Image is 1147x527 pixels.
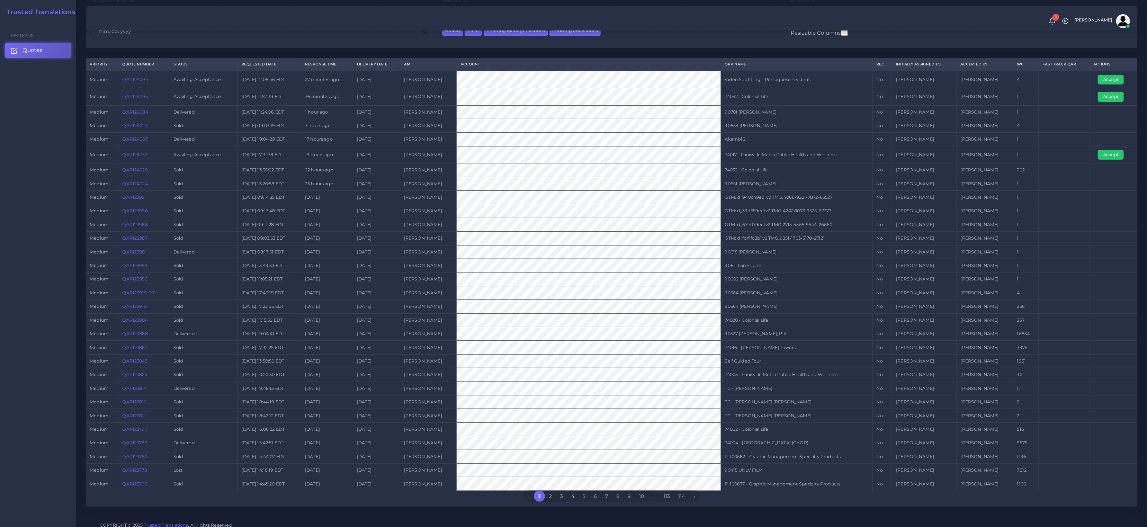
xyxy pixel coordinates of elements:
td: [DATE] 13:36:22 EDT [238,163,301,177]
td: [PERSON_NAME] [400,204,456,218]
td: No [872,300,892,313]
td: Sold [169,204,238,218]
td: Awaiting Acceptance [169,146,238,163]
td: [PERSON_NAME] [957,327,1013,341]
td: [PERSON_NAME] [892,146,957,163]
td: 4 [1013,119,1038,132]
a: 113 [660,491,674,502]
th: Opp Name [721,58,872,71]
td: Delivered [169,327,238,341]
td: [PERSON_NAME] [400,133,456,146]
td: Awaiting Acceptance [169,71,238,88]
td: [PERSON_NAME] [957,119,1013,132]
th: Priority [86,58,118,71]
td: [DATE] 11:57:39 EDT [238,88,301,105]
span: medium [90,195,108,200]
a: [PERSON_NAME]avatar [1071,14,1132,28]
span: medium [90,123,108,128]
td: 16834 [1013,327,1038,341]
td: 90611 Lune Lune [721,259,872,272]
td: Sold [169,259,238,272]
td: 19 hours ago [301,146,353,163]
td: No [872,232,892,245]
td: [PERSON_NAME] [957,71,1013,88]
td: No [872,204,892,218]
td: [DATE] [353,327,400,341]
td: 90564 [PERSON_NAME] [721,300,872,313]
span: medium [90,94,108,99]
td: Sold [169,218,238,231]
a: 114 [674,491,689,502]
td: 23 hours ago [301,177,353,190]
a: QAR124029 [123,167,148,172]
td: [DATE] [353,204,400,218]
td: No [872,71,892,88]
td: 1 [1013,204,1038,218]
td: [DATE] [353,354,400,368]
td: [PERSON_NAME] [400,313,456,327]
a: Accept [1098,152,1129,157]
span: 1 [534,491,545,502]
td: 90651 [PERSON_NAME] [721,177,872,190]
td: No [872,218,892,231]
td: No [872,190,892,204]
td: [DATE] [301,286,353,300]
span: medium [90,331,108,336]
td: [PERSON_NAME] [892,71,957,88]
a: QAR123778 [123,467,147,473]
td: [DATE] [301,218,353,231]
a: QAR124084 [123,109,148,115]
td: 90602 [PERSON_NAME] [721,273,872,286]
td: [DATE] 09:13:48 EDT [238,204,301,218]
td: [DATE] [301,204,353,218]
td: [PERSON_NAME] [892,133,957,146]
a: QAR123956 [123,276,147,282]
a: QAR123794 [123,427,147,432]
a: QAR123990 [123,208,148,213]
td: [DATE] 08:17:51 EDT [238,245,301,259]
a: QAR123811 [123,413,146,418]
td: Sold [169,286,238,300]
td: [DATE] 13:50:50 EDT [238,354,301,368]
td: 237 [1013,313,1038,327]
span: [PERSON_NAME] [1074,18,1112,23]
td: [PERSON_NAME] [892,341,957,354]
span: medium [90,263,108,268]
td: No [872,163,892,177]
td: [PERSON_NAME] [957,300,1013,313]
td: [PERSON_NAME] [400,273,456,286]
a: QAR123959 [123,263,147,268]
th: Fast Track QAR [1039,58,1090,71]
td: [DATE] [353,286,400,300]
a: QAR123814 [123,386,147,391]
a: QAR123789 [123,440,147,445]
span: medium [90,235,108,241]
td: [DATE] 17:31:38 EDT [238,146,301,163]
td: [PERSON_NAME] [400,286,456,300]
td: [PERSON_NAME] [892,177,957,190]
button: Accept [1098,75,1124,84]
td: [DATE] [353,190,400,204]
td: [PERSON_NAME] [957,146,1013,163]
td: [DATE] [301,313,353,327]
td: [DATE] [301,190,353,204]
a: 3 [556,491,567,502]
th: AM [400,58,456,71]
td: Sold [169,300,238,313]
td: Sold [169,273,238,286]
td: [PERSON_NAME] [892,119,957,132]
td: [PERSON_NAME] [400,218,456,231]
td: [PERSON_NAME] [892,88,957,105]
td: [DATE] [353,341,400,354]
td: 90527 [PERSON_NAME], P.A. [721,327,872,341]
td: 1 [1013,133,1038,146]
td: [PERSON_NAME] [400,71,456,88]
td: 256 [1013,300,1038,313]
th: Delivery Date [353,58,400,71]
span: Sections [11,33,34,38]
span: medium [90,249,108,254]
td: [PERSON_NAME] [892,327,957,341]
a: QAR123919-001 [123,290,156,295]
a: 10 [635,491,648,502]
span: medium [90,290,108,295]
